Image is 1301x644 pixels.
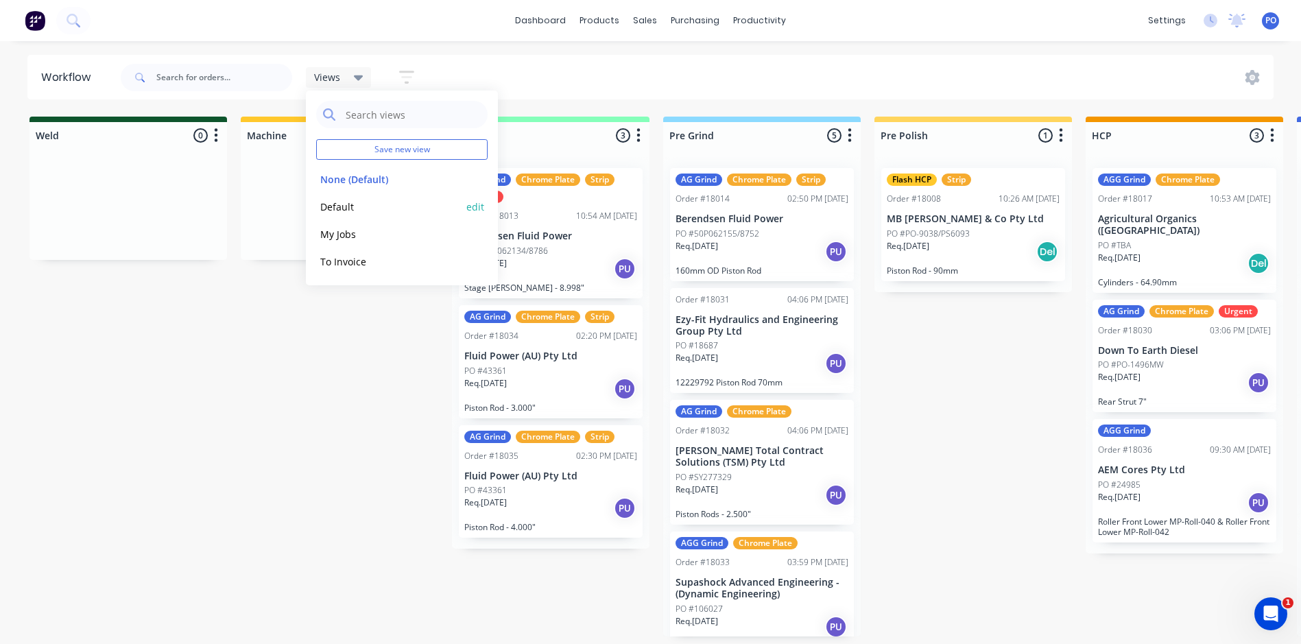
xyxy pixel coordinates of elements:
[887,193,941,205] div: Order #18008
[614,258,636,280] div: PU
[316,199,462,215] button: Default
[314,70,340,84] span: Views
[1098,239,1131,252] p: PO #TBA
[464,330,518,342] div: Order #18034
[887,228,970,240] p: PO #PO-9038/PS6093
[787,193,848,205] div: 02:50 PM [DATE]
[585,311,614,323] div: Strip
[585,174,614,186] div: Strip
[1265,14,1276,27] span: PO
[1098,277,1271,287] p: Cylinders - 64.90mm
[344,101,481,128] input: Search views
[464,470,637,482] p: Fluid Power (AU) Pty Ltd
[1093,168,1276,293] div: AGG GrindChrome PlateOrder #1801710:53 AM [DATE]Agricultural Organics ([GEOGRAPHIC_DATA])PO #TBAR...
[676,352,718,364] p: Req. [DATE]
[464,311,511,323] div: AG Grind
[464,522,637,532] p: Piston Rod - 4.000"
[676,193,730,205] div: Order #18014
[573,10,626,31] div: products
[796,174,826,186] div: Strip
[1156,174,1220,186] div: Chrome Plate
[576,450,637,462] div: 02:30 PM [DATE]
[1098,193,1152,205] div: Order #18017
[733,537,798,549] div: Chrome Plate
[787,294,848,306] div: 04:06 PM [DATE]
[1254,597,1287,630] iframe: Intercom live chat
[1093,419,1276,542] div: AGG GrindOrder #1803609:30 AM [DATE]AEM Cores Pty LtdPO #24985Req.[DATE]PURoller Front Lower MP-R...
[1248,252,1269,274] div: Del
[464,245,548,257] p: PO #50P062134/8786
[1098,213,1271,237] p: Agricultural Organics ([GEOGRAPHIC_DATA])
[825,353,847,374] div: PU
[787,425,848,437] div: 04:06 PM [DATE]
[1098,479,1141,491] p: PO #24985
[676,556,730,569] div: Order #18033
[516,174,580,186] div: Chrome Plate
[670,400,854,525] div: AG GrindChrome PlateOrder #1803204:06 PM [DATE][PERSON_NAME] Total Contract Solutions (TSM) Pty L...
[999,193,1060,205] div: 10:26 AM [DATE]
[676,174,722,186] div: AG Grind
[1210,193,1271,205] div: 10:53 AM [DATE]
[670,168,854,281] div: AG GrindChrome PlateStripOrder #1801402:50 PM [DATE]Berendsen Fluid PowerPO #50P062155/8752Req.[D...
[942,174,971,186] div: Strip
[670,288,854,394] div: Order #1803104:06 PM [DATE]Ezy-Fit Hydraulics and Engineering Group Pty LtdPO #18687Req.[DATE]PU1...
[727,405,791,418] div: Chrome Plate
[1098,371,1141,383] p: Req. [DATE]
[787,556,848,569] div: 03:59 PM [DATE]
[464,350,637,362] p: Fluid Power (AU) Pty Ltd
[1149,305,1214,318] div: Chrome Plate
[727,174,791,186] div: Chrome Plate
[881,168,1065,281] div: Flash HCPStripOrder #1800810:26 AM [DATE]MB [PERSON_NAME] & Co Pty LtdPO #PO-9038/PS6093Req.[DATE...
[464,365,507,377] p: PO #43361
[1036,241,1058,263] div: Del
[676,615,718,628] p: Req. [DATE]
[676,265,848,276] p: 160mm OD Piston Rod
[676,537,728,549] div: AGG Grind
[576,210,637,222] div: 10:54 AM [DATE]
[1282,597,1293,608] span: 1
[25,10,45,31] img: Factory
[676,471,732,484] p: PO #SY277329
[516,311,580,323] div: Chrome Plate
[1098,396,1271,407] p: Rear Strut 7"
[1219,305,1258,318] div: Urgent
[887,265,1060,276] p: Piston Rod - 90mm
[464,230,637,242] p: Berendsen Fluid Power
[316,254,462,270] button: To Invoice
[676,603,723,615] p: PO #106027
[887,213,1060,225] p: MB [PERSON_NAME] & Co Pty Ltd
[825,241,847,263] div: PU
[676,314,848,337] p: Ezy-Fit Hydraulics and Engineering Group Pty Ltd
[1098,444,1152,456] div: Order #18036
[676,577,848,600] p: Supashock Advanced Engineering - (Dynamic Engineering)
[464,450,518,462] div: Order #18035
[156,64,292,91] input: Search for orders...
[1248,492,1269,514] div: PU
[459,425,643,538] div: AG GrindChrome PlateStripOrder #1803502:30 PM [DATE]Fluid Power (AU) Pty LtdPO #43361Req.[DATE]PU...
[576,330,637,342] div: 02:20 PM [DATE]
[676,294,730,306] div: Order #18031
[614,378,636,400] div: PU
[41,69,97,86] div: Workflow
[316,171,462,187] button: None (Default)
[1210,324,1271,337] div: 03:06 PM [DATE]
[585,431,614,443] div: Strip
[726,10,793,31] div: productivity
[676,377,848,387] p: 12229792 Piston Rod 70mm
[1210,444,1271,456] div: 09:30 AM [DATE]
[459,305,643,418] div: AG GrindChrome PlateStripOrder #1803402:20 PM [DATE]Fluid Power (AU) Pty LtdPO #43361Req.[DATE]PU...
[676,445,848,468] p: [PERSON_NAME] Total Contract Solutions (TSM) Pty Ltd
[676,339,718,352] p: PO #18687
[464,377,507,390] p: Req. [DATE]
[676,509,848,519] p: Piston Rods - 2.500"
[626,10,664,31] div: sales
[464,403,637,413] p: Piston Rod - 3.000"
[664,10,726,31] div: purchasing
[614,497,636,519] div: PU
[316,139,488,160] button: Save new view
[825,484,847,506] div: PU
[1098,516,1271,537] p: Roller Front Lower MP-Roll-040 & Roller Front Lower MP-Roll-042
[1248,372,1269,394] div: PU
[316,226,462,242] button: My Jobs
[464,484,507,497] p: PO #43361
